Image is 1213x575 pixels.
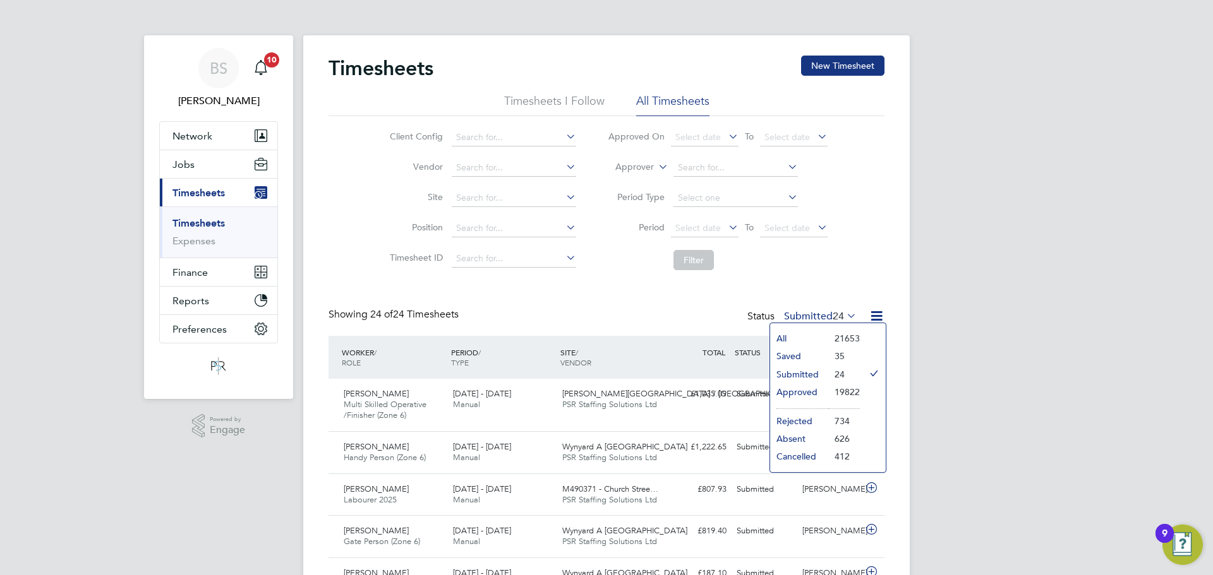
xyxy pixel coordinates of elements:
[160,315,277,343] button: Preferences
[562,399,657,410] span: PSR Staffing Solutions Ltd
[562,441,687,452] span: Wynyard A [GEOGRAPHIC_DATA]
[210,425,245,436] span: Engage
[764,131,810,143] span: Select date
[675,131,721,143] span: Select date
[764,222,810,234] span: Select date
[453,452,480,463] span: Manual
[452,159,576,177] input: Search for...
[675,222,721,234] span: Select date
[828,383,860,401] li: 19822
[172,187,225,199] span: Timesheets
[453,494,480,505] span: Manual
[386,252,443,263] label: Timesheet ID
[732,384,797,405] div: Submitted
[172,235,215,247] a: Expenses
[370,308,459,321] span: 24 Timesheets
[562,388,801,399] span: [PERSON_NAME][GEOGRAPHIC_DATA] / [GEOGRAPHIC_DATA]
[344,441,409,452] span: [PERSON_NAME]
[453,536,480,547] span: Manual
[562,525,687,536] span: Wynyard A [GEOGRAPHIC_DATA]
[828,329,860,347] li: 21653
[562,452,657,463] span: PSR Staffing Solutions Ltd
[453,483,511,494] span: [DATE] - [DATE]
[597,161,654,174] label: Approver
[770,383,828,401] li: Approved
[770,365,828,383] li: Submitted
[159,93,278,109] span: Beth Seddon
[172,323,227,335] span: Preferences
[557,341,667,374] div: SITE
[453,388,511,399] span: [DATE] - [DATE]
[248,48,274,88] a: 10
[1162,533,1168,550] div: 9
[562,494,657,505] span: PSR Staffing Solutions Ltd
[210,60,227,76] span: BS
[452,129,576,146] input: Search for...
[576,347,578,357] span: /
[666,384,732,405] div: £1,035.09
[344,483,409,494] span: [PERSON_NAME]
[386,131,443,142] label: Client Config
[344,494,397,505] span: Labourer 2025
[344,452,426,463] span: Handy Person (Zone 6)
[828,448,860,465] li: 412
[329,308,461,321] div: Showing
[828,365,860,383] li: 24
[828,347,860,365] li: 35
[666,479,732,500] div: £807.93
[339,341,448,374] div: WORKER
[453,525,511,536] span: [DATE] - [DATE]
[770,412,828,430] li: Rejected
[386,161,443,172] label: Vendor
[741,219,757,235] span: To
[386,222,443,233] label: Position
[784,310,857,323] label: Submitted
[370,308,393,321] span: 24 of
[159,48,278,109] a: BS[PERSON_NAME]
[747,308,859,326] div: Status
[732,479,797,500] div: Submitted
[453,399,480,410] span: Manual
[344,536,420,547] span: Gate Person (Zone 6)
[608,131,665,142] label: Approved On
[732,341,797,364] div: STATUS
[207,356,230,376] img: psrsolutions-logo-retina.png
[386,191,443,203] label: Site
[172,217,225,229] a: Timesheets
[448,341,557,374] div: PERIOD
[608,222,665,233] label: Period
[329,56,433,81] h2: Timesheets
[828,412,860,430] li: 734
[797,479,863,500] div: [PERSON_NAME]
[673,159,798,177] input: Search for...
[172,130,212,142] span: Network
[797,521,863,542] div: [PERSON_NAME]
[732,437,797,458] div: Submitted
[478,347,481,357] span: /
[160,150,277,178] button: Jobs
[192,414,246,438] a: Powered byEngage
[452,250,576,268] input: Search for...
[673,250,714,270] button: Filter
[828,430,860,448] li: 626
[344,525,409,536] span: [PERSON_NAME]
[666,437,732,458] div: £1,222.65
[504,93,605,116] li: Timesheets I Follow
[562,536,657,547] span: PSR Staffing Solutions Ltd
[210,414,245,425] span: Powered by
[172,158,195,170] span: Jobs
[673,189,798,207] input: Select one
[159,356,278,376] a: Go to home page
[172,295,209,307] span: Reports
[374,347,377,357] span: /
[741,128,757,145] span: To
[732,521,797,542] div: Submitted
[666,521,732,542] div: £819.40
[452,189,576,207] input: Search for...
[453,441,511,452] span: [DATE] - [DATE]
[451,357,469,367] span: TYPE
[770,329,828,347] li: All
[636,93,709,116] li: All Timesheets
[160,287,277,314] button: Reports
[344,399,426,420] span: Multi Skilled Operative /Finisher (Zone 6)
